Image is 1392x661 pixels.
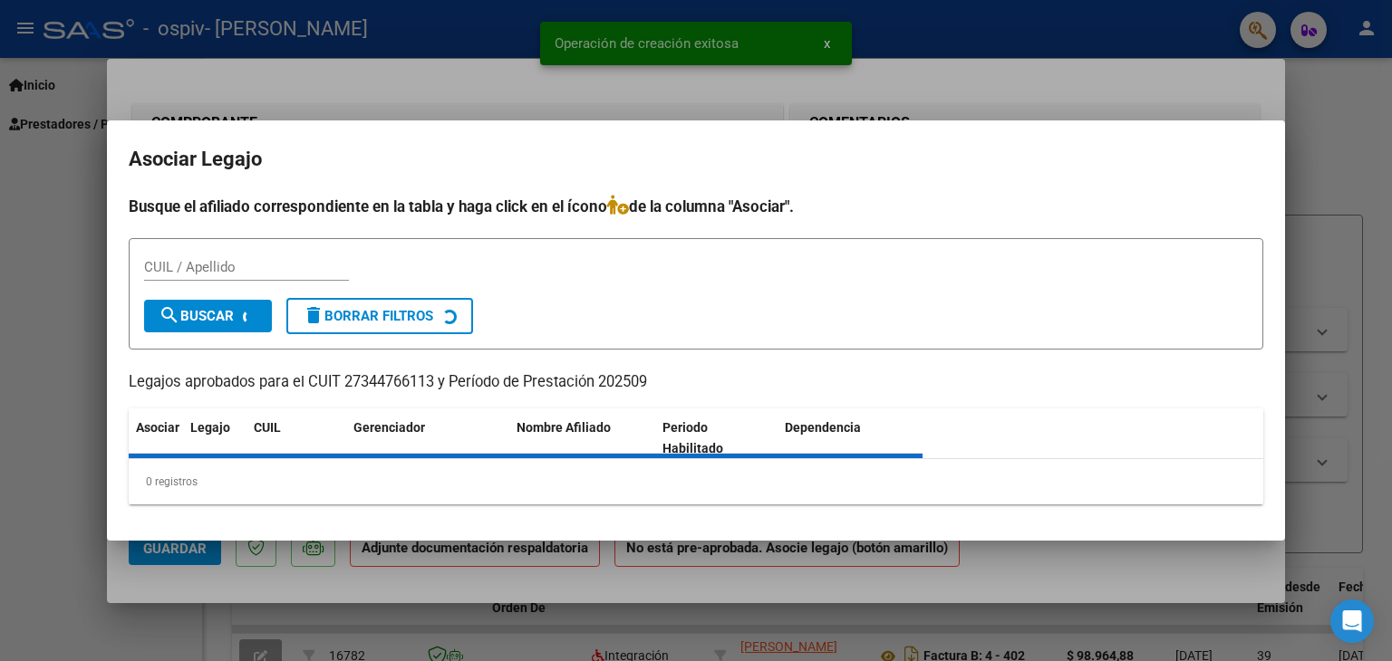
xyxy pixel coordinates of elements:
[159,304,180,326] mat-icon: search
[662,420,723,455] span: Periodo Habilitado
[144,300,272,332] button: Buscar
[129,408,183,468] datatable-header-cell: Asociar
[183,408,246,468] datatable-header-cell: Legajo
[159,308,234,324] span: Buscar
[785,420,861,435] span: Dependencia
[303,304,324,326] mat-icon: delete
[509,408,655,468] datatable-header-cell: Nombre Afiliado
[136,420,179,435] span: Asociar
[655,408,778,468] datatable-header-cell: Periodo Habilitado
[1330,599,1374,643] div: Open Intercom Messenger
[517,420,611,435] span: Nombre Afiliado
[346,408,509,468] datatable-header-cell: Gerenciador
[129,371,1263,394] p: Legajos aprobados para el CUIT 27344766113 y Período de Prestación 202509
[353,420,425,435] span: Gerenciador
[129,142,1263,177] h2: Asociar Legajo
[303,308,433,324] span: Borrar Filtros
[778,408,923,468] datatable-header-cell: Dependencia
[129,195,1263,218] h4: Busque el afiliado correspondiente en la tabla y haga click en el ícono de la columna "Asociar".
[129,459,1263,504] div: 0 registros
[246,408,346,468] datatable-header-cell: CUIL
[190,420,230,435] span: Legajo
[286,298,473,334] button: Borrar Filtros
[254,420,281,435] span: CUIL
